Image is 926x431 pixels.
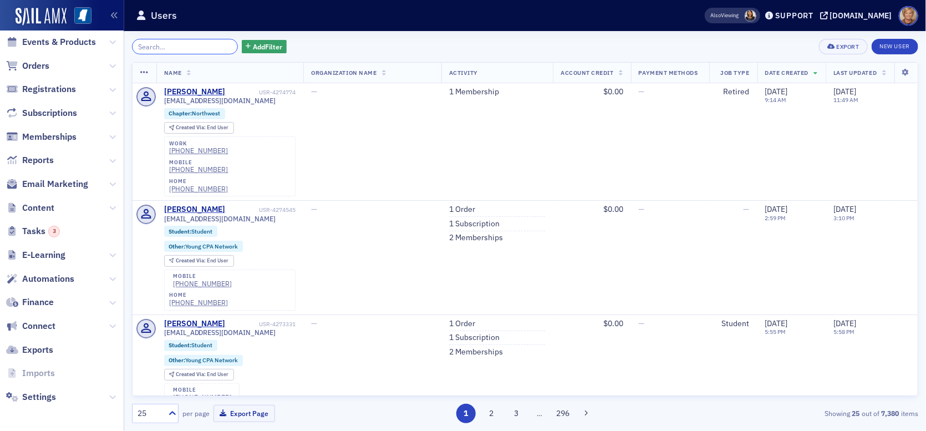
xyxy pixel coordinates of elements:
span: [DATE] [833,318,856,328]
div: Support [775,11,813,21]
div: [DOMAIN_NAME] [830,11,892,21]
a: 2 Memberships [449,233,503,243]
button: 2 [481,404,501,423]
button: 3 [507,404,526,423]
a: Automations [6,273,74,285]
div: mobile [173,387,232,393]
input: Search… [132,39,238,54]
a: Events & Products [6,36,96,48]
a: Reports [6,154,54,166]
div: Retired [717,87,750,97]
img: SailAMX [74,7,91,24]
a: 1 Membership [449,87,499,97]
div: USR-4274774 [227,89,296,96]
span: Connect [22,320,55,332]
span: — [311,318,317,328]
span: Profile [899,6,918,26]
span: Tasks [22,225,60,237]
div: Also [711,12,721,19]
a: Orders [6,60,49,72]
div: End User [176,125,228,131]
a: Student:Student [169,228,212,235]
span: Settings [22,391,56,403]
div: USR-4273331 [227,321,296,328]
div: Showing out of items [664,408,918,418]
span: Registrations [22,83,76,95]
span: … [532,408,547,418]
button: Export Page [213,405,275,422]
span: [DATE] [833,87,856,97]
span: [DATE] [765,87,788,97]
div: End User [176,372,228,378]
a: Connect [6,320,55,332]
div: Created Via: End User [164,255,234,267]
div: mobile [173,273,232,280]
span: Other : [169,242,185,250]
span: — [311,204,317,214]
span: Noma Burge [745,10,756,22]
a: View Homepage [67,7,91,26]
span: Date Created [765,69,808,77]
a: [PHONE_NUMBER] [169,185,228,193]
time: 5:58 PM [833,328,854,336]
span: Exports [22,344,53,356]
a: Finance [6,296,54,308]
span: $0.00 [603,87,623,97]
span: — [744,204,750,214]
span: — [639,204,645,214]
img: SailAMX [16,8,67,26]
span: $0.00 [603,318,623,328]
span: Memberships [22,131,77,143]
div: Student: [164,340,218,351]
div: 3 [48,226,60,237]
span: [DATE] [765,204,788,214]
a: Settings [6,391,56,403]
span: Email Marketing [22,178,88,190]
a: [PHONE_NUMBER] [169,146,228,155]
span: Chapter : [169,109,192,117]
span: Imports [22,367,55,379]
div: Chapter: [164,108,226,119]
a: Other:Young CPA Network [169,243,238,250]
a: Student:Student [169,342,212,349]
a: Other:Young CPA Network [169,357,238,364]
span: Content [22,202,54,214]
span: Subscriptions [22,107,77,119]
span: [DATE] [765,318,788,328]
a: 1 Subscription [449,219,500,229]
div: Other: [164,241,243,252]
span: Job Type [721,69,750,77]
span: — [639,318,645,328]
a: Registrations [6,83,76,95]
div: End User [176,258,228,264]
span: Organization Name [311,69,376,77]
span: [EMAIL_ADDRESS][DOMAIN_NAME] [164,328,276,337]
time: 2:59 PM [765,214,786,222]
a: Imports [6,367,55,379]
span: Created Via : [176,371,207,378]
div: [PHONE_NUMBER] [169,298,228,307]
span: — [639,87,645,97]
button: 1 [456,404,476,423]
span: Student : [169,341,191,349]
h1: Users [151,9,177,22]
span: Automations [22,273,74,285]
span: Created Via : [176,124,207,131]
span: Events & Products [22,36,96,48]
a: Subscriptions [6,107,77,119]
div: 25 [138,408,162,419]
a: Email Marketing [6,178,88,190]
span: Created Via : [176,257,207,264]
a: 1 Order [449,319,475,329]
a: [PERSON_NAME] [164,87,226,97]
time: 3:10 PM [833,214,854,222]
span: — [311,87,317,97]
a: [PERSON_NAME] [164,205,226,215]
span: $0.00 [603,204,623,214]
a: 2 Memberships [449,347,503,357]
span: Orders [22,60,49,72]
span: E-Learning [22,249,65,261]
